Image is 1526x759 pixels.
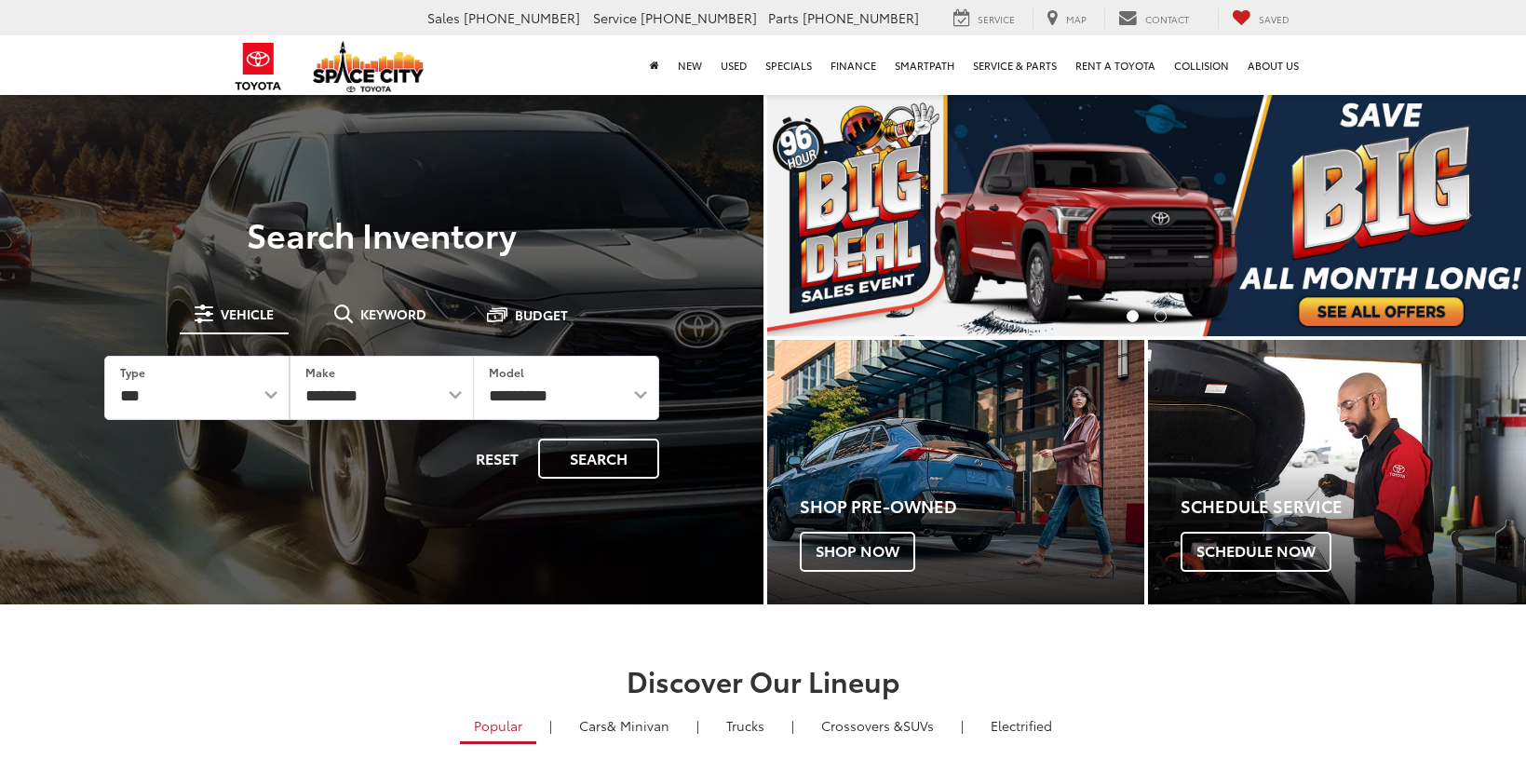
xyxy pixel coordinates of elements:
span: Saved [1259,12,1290,26]
li: Go to slide number 1. [1127,310,1139,322]
a: Schedule Service Schedule Now [1148,340,1526,604]
span: Schedule Now [1181,532,1331,571]
a: SmartPath [885,35,964,95]
a: Cars [565,710,683,741]
h3: Search Inventory [78,215,685,252]
span: Crossovers & [821,716,903,735]
span: Service [593,8,637,27]
label: Model [489,364,524,380]
img: Space City Toyota [313,41,425,92]
li: | [545,716,557,735]
span: [PHONE_NUMBER] [464,8,580,27]
a: Popular [460,710,536,744]
button: Search [538,439,659,479]
span: Contact [1145,12,1189,26]
a: About Us [1238,35,1308,95]
span: Shop Now [800,532,915,571]
a: Used [711,35,756,95]
button: Click to view previous picture. [767,130,881,299]
span: Keyword [360,307,426,320]
a: Home [641,35,668,95]
a: Map [1033,8,1101,29]
a: Contact [1104,8,1203,29]
h4: Schedule Service [1181,497,1526,516]
a: New [668,35,711,95]
li: Go to slide number 2. [1155,310,1167,322]
span: Map [1066,12,1087,26]
img: Toyota [223,36,293,97]
a: My Saved Vehicles [1218,8,1303,29]
h2: Discover Our Lineup [107,665,1420,696]
button: Click to view next picture. [1412,130,1526,299]
span: Service [978,12,1015,26]
a: Trucks [712,710,778,741]
a: Finance [821,35,885,95]
div: Toyota [1148,340,1526,604]
a: Rent a Toyota [1066,35,1165,95]
h4: Shop Pre-Owned [800,497,1145,516]
span: [PHONE_NUMBER] [803,8,919,27]
span: Budget [515,308,568,321]
label: Type [120,364,145,380]
span: Sales [427,8,460,27]
li: | [956,716,968,735]
span: [PHONE_NUMBER] [641,8,757,27]
span: Vehicle [221,307,274,320]
a: Service & Parts [964,35,1066,95]
span: Parts [768,8,799,27]
label: Make [305,364,335,380]
a: Electrified [977,710,1066,741]
a: Specials [756,35,821,95]
a: Collision [1165,35,1238,95]
button: Reset [460,439,534,479]
a: SUVs [807,710,948,741]
li: | [692,716,704,735]
li: | [787,716,799,735]
span: & Minivan [607,716,669,735]
div: Toyota [767,340,1145,604]
a: Shop Pre-Owned Shop Now [767,340,1145,604]
a: Service [939,8,1029,29]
